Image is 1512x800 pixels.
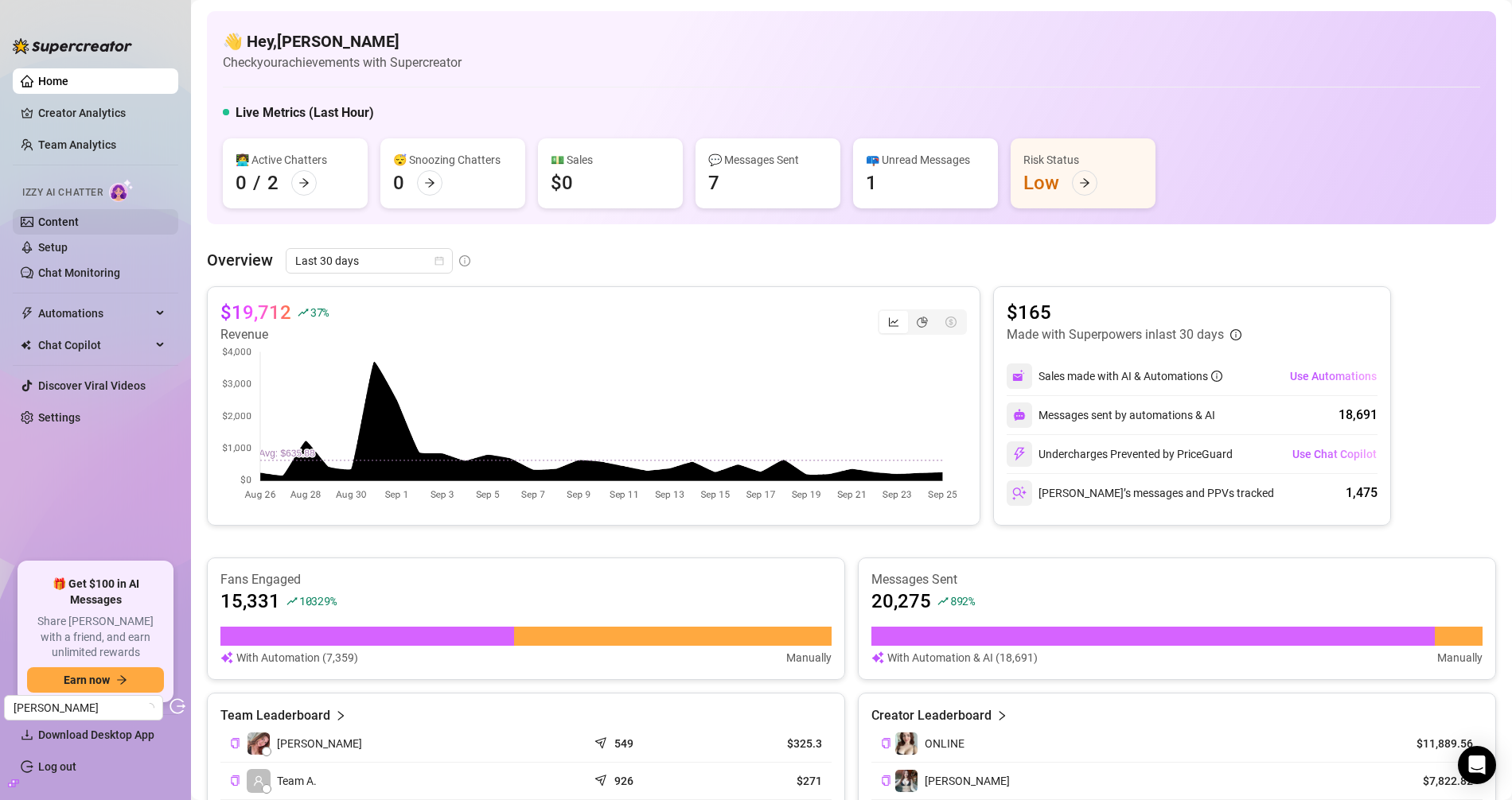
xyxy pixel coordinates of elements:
[866,170,877,196] div: 1
[871,706,992,725] article: Creator Leaderboard
[1079,177,1090,188] span: arrow-right
[267,170,279,196] div: 2
[38,100,166,126] a: Creator Analytics
[220,571,832,588] article: Fans Engaged
[551,151,670,169] div: 💵 Sales
[925,737,964,750] span: ONLINE
[38,332,151,358] span: Chat Copilot
[220,588,280,614] article: 15,331
[925,775,1010,787] span: [PERSON_NAME]
[236,103,374,122] h5: Live Metrics (Last Hour)
[881,738,891,748] span: copy
[881,775,891,786] span: copy
[871,571,1483,588] article: Messages Sent
[13,38,132,54] img: logo-BBDzfeDw.svg
[38,728,154,741] span: Download Desktop App
[937,596,949,607] span: rise
[594,733,610,749] span: send
[236,649,358,666] article: With Automation (7,359)
[38,301,151,326] span: Automations
[298,177,310,188] span: arrow-right
[14,696,154,720] span: Amy August
[230,738,240,748] span: copy
[459,255,470,266] span: info-circle
[8,778,19,789] span: build
[895,732,918,755] img: ONLINE
[38,216,79,228] a: Content
[435,256,444,266] span: calendar
[230,737,240,749] button: Copy Teammate ID
[207,248,273,272] article: Overview
[38,760,76,773] a: Log out
[109,179,134,202] img: AI Chatter
[551,170,573,196] div: $0
[38,266,120,279] a: Chat Monitoring
[38,75,68,87] a: Home
[299,593,336,608] span: 10329 %
[996,706,1007,725] span: right
[27,577,164,608] span: 🎁 Get $100 in AI Messages
[298,307,309,318] span: rise
[1012,486,1027,500] img: svg%3e
[1290,370,1377,383] span: Use Automations
[277,772,317,790] span: Team A.
[220,706,330,725] article: Team Leaderboard
[1401,773,1473,789] article: $7,822.82
[64,674,110,686] span: Earn now
[21,728,33,741] span: download
[21,340,31,351] img: Chat Copilot
[295,249,443,273] span: Last 30 days
[247,732,270,755] img: Amy August
[1458,746,1496,784] div: Open Intercom Messenger
[871,649,884,666] img: svg%3e
[116,674,127,685] span: arrow-right
[145,703,154,713] span: loading
[393,151,512,169] div: 😴 Snoozing Chatters
[1007,480,1274,506] div: [PERSON_NAME]’s messages and PPVs tracked
[1401,736,1473,751] article: $11,889.56
[866,151,985,169] div: 📪 Unread Messages
[253,775,264,786] span: user
[21,307,33,320] span: thunderbolt
[871,588,931,614] article: 20,275
[1007,300,1241,325] article: $165
[878,309,967,335] div: segmented control
[1039,367,1222,385] div: Sales made with AI & Automations
[27,667,164,693] button: Earn nowarrow-right
[236,151,355,169] div: 👩‍💻 Active Chatters
[1007,325,1224,344] article: Made with Superpowers in last 30 days
[220,325,329,344] article: Revenue
[887,649,1038,666] article: With Automation & AI (18,691)
[708,170,719,196] div: 7
[881,775,891,786] button: Copy Creator ID
[310,305,329,320] span: 37 %
[230,775,240,786] span: copy
[424,177,435,188] span: arrow-right
[38,379,146,392] a: Discover Viral Videos
[786,649,832,666] article: Manually
[1292,441,1378,467] button: Use Chat Copilot
[708,151,828,169] div: 💬 Messages Sent
[1012,369,1027,383] img: svg%3e
[945,317,957,328] span: dollar-circle
[1230,329,1241,340] span: info-circle
[38,411,80,424] a: Settings
[614,773,633,789] article: 926
[1012,447,1027,461] img: svg%3e
[1346,483,1378,503] div: 1,475
[38,138,116,151] a: Team Analytics
[335,706,346,725] span: right
[1289,363,1378,389] button: Use Automations
[27,614,164,661] span: Share [PERSON_NAME] with a friend, and earn unlimited rewards
[1023,151,1143,169] div: Risk Status
[22,185,103,200] span: Izzy AI Chatter
[277,735,362,752] span: [PERSON_NAME]
[917,317,928,328] span: pie-chart
[220,300,291,325] article: $19,712
[220,649,233,666] img: svg%3e
[223,30,462,52] h4: 👋 Hey, [PERSON_NAME]
[719,773,822,789] article: $271
[1211,371,1222,382] span: info-circle
[38,241,68,254] a: Setup
[888,317,899,328] span: line-chart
